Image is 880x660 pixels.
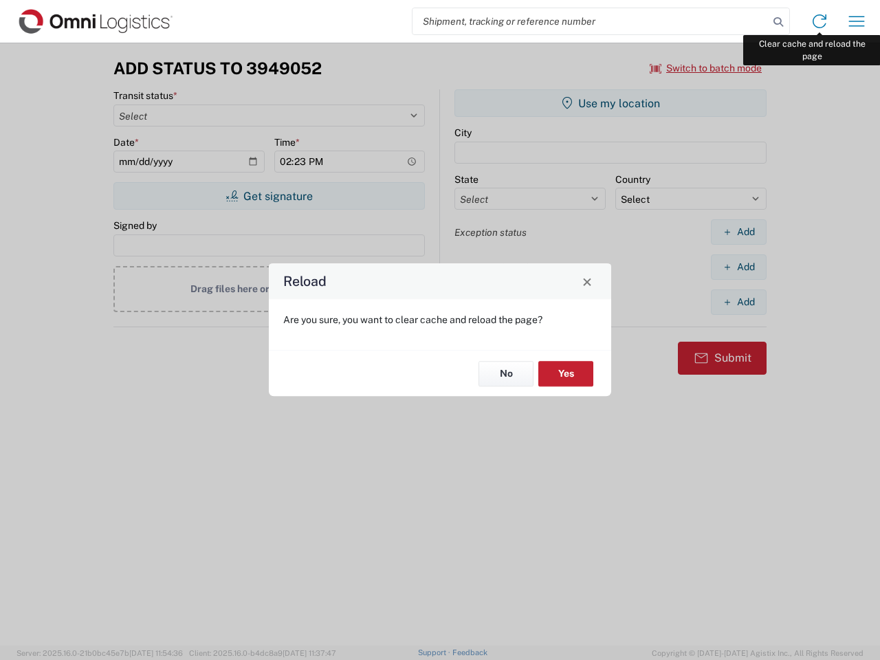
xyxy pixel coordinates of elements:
p: Are you sure, you want to clear cache and reload the page? [283,313,597,326]
input: Shipment, tracking or reference number [412,8,769,34]
button: Close [577,272,597,291]
button: Yes [538,361,593,386]
h4: Reload [283,272,327,291]
button: No [478,361,533,386]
